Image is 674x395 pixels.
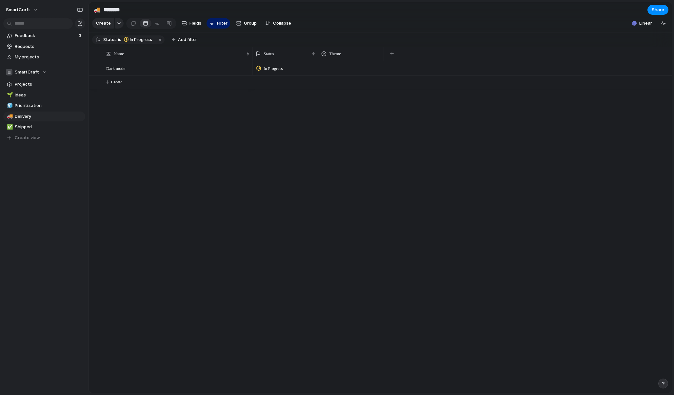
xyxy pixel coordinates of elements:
[15,124,83,130] span: Shipped
[15,135,40,141] span: Create view
[15,69,39,75] span: SmartCraft
[629,18,655,28] button: Linear
[118,37,121,43] span: is
[15,43,83,50] span: Requests
[111,79,122,85] span: Create
[103,37,117,43] span: Status
[130,37,152,43] span: In Progress
[3,31,85,41] a: Feedback3
[189,20,201,27] span: Fields
[15,102,83,109] span: Prioritization
[122,36,156,43] button: In Progress
[92,5,102,15] button: 🚚
[652,7,664,13] span: Share
[207,18,230,29] button: Filter
[3,133,85,143] button: Create view
[79,32,83,39] span: 3
[6,92,12,98] button: 🌱
[15,92,83,98] span: Ideas
[3,67,85,77] button: SmartCraft
[7,123,11,131] div: ✅
[3,5,42,15] button: SmartCraft
[15,54,83,60] span: My projects
[244,20,257,27] span: Group
[15,32,77,39] span: Feedback
[647,5,668,15] button: Share
[3,79,85,89] a: Projects
[117,36,123,43] button: is
[168,35,201,44] button: Add filter
[7,102,11,110] div: 🧊
[6,124,12,130] button: ✅
[3,42,85,52] a: Requests
[178,37,197,43] span: Add filter
[3,112,85,121] a: 🚚Delivery
[217,20,228,27] span: Filter
[329,51,341,57] span: Theme
[93,5,101,14] div: 🚚
[106,64,125,72] span: Dark mode
[92,18,114,29] button: Create
[6,102,12,109] button: 🧊
[3,52,85,62] a: My projects
[3,101,85,111] a: 🧊Prioritization
[3,90,85,100] a: 🌱Ideas
[15,113,83,120] span: Delivery
[263,18,294,29] button: Collapse
[3,122,85,132] a: ✅Shipped
[96,20,111,27] span: Create
[7,113,11,120] div: 🚚
[273,20,291,27] span: Collapse
[7,91,11,99] div: 🌱
[179,18,204,29] button: Fields
[264,51,274,57] span: Status
[639,20,652,27] span: Linear
[233,18,260,29] button: Group
[15,81,83,88] span: Projects
[6,7,30,13] span: SmartCraft
[264,65,283,72] span: In Progress
[114,51,124,57] span: Name
[6,113,12,120] button: 🚚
